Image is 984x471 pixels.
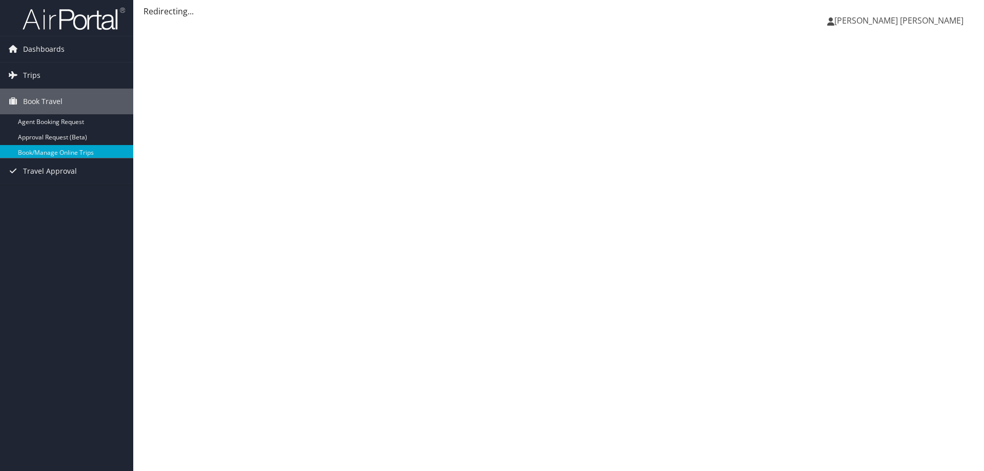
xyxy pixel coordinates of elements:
[23,158,77,184] span: Travel Approval
[23,7,125,31] img: airportal-logo.png
[143,5,974,17] div: Redirecting...
[23,36,65,62] span: Dashboards
[23,89,63,114] span: Book Travel
[834,15,963,26] span: [PERSON_NAME] [PERSON_NAME]
[23,63,40,88] span: Trips
[827,5,974,36] a: [PERSON_NAME] [PERSON_NAME]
